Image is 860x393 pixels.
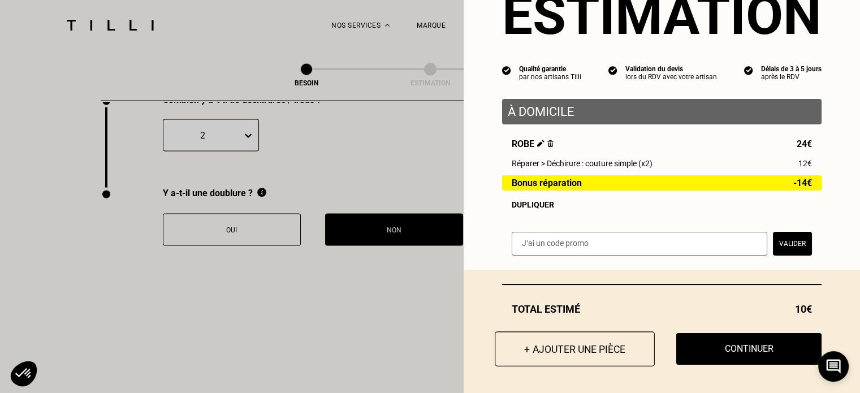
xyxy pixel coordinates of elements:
[608,65,617,75] img: icon list info
[502,303,822,315] div: Total estimé
[547,140,554,147] img: Supprimer
[761,65,822,73] div: Délais de 3 à 5 jours
[676,333,822,365] button: Continuer
[512,159,652,168] span: Réparer > Déchirure : couture simple (x2)
[512,232,767,256] input: J‘ai un code promo
[512,200,812,209] div: Dupliquer
[519,65,581,73] div: Qualité garantie
[495,331,655,366] button: + Ajouter une pièce
[793,178,812,188] span: -14€
[795,303,812,315] span: 10€
[761,73,822,81] div: après le RDV
[519,73,581,81] div: par nos artisans Tilli
[502,65,511,75] img: icon list info
[512,139,554,149] span: Robe
[798,159,812,168] span: 12€
[773,232,812,256] button: Valider
[744,65,753,75] img: icon list info
[508,105,816,119] p: À domicile
[797,139,812,149] span: 24€
[537,140,544,147] img: Éditer
[625,65,717,73] div: Validation du devis
[512,178,582,188] span: Bonus réparation
[625,73,717,81] div: lors du RDV avec votre artisan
